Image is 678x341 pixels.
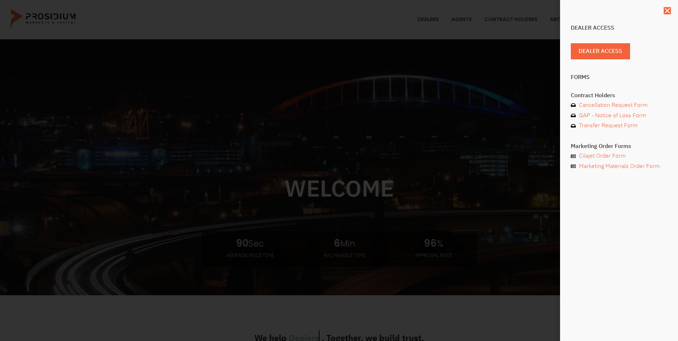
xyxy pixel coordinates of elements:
[577,120,638,131] span: Transfer Request Form
[571,43,630,59] a: Dealer Access
[571,25,667,31] h4: Dealer Access
[571,161,667,172] a: Marketing Materials Order Form
[571,93,667,98] h4: Contract Holders
[571,143,667,149] h4: Marketing Order Forms
[571,74,667,80] h4: Forms
[577,151,626,161] span: Cilajet Order Form
[664,7,671,14] a: Close
[571,120,667,131] a: Transfer Request Form
[577,110,646,121] span: GAP - Notice of Loss Form
[571,151,667,161] a: Cilajet Order Form
[571,100,667,110] a: Cancellation Request Form
[571,110,667,121] a: GAP - Notice of Loss Form
[579,46,622,56] span: Dealer Access
[577,161,660,172] span: Marketing Materials Order Form
[577,100,648,110] span: Cancellation Request Form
